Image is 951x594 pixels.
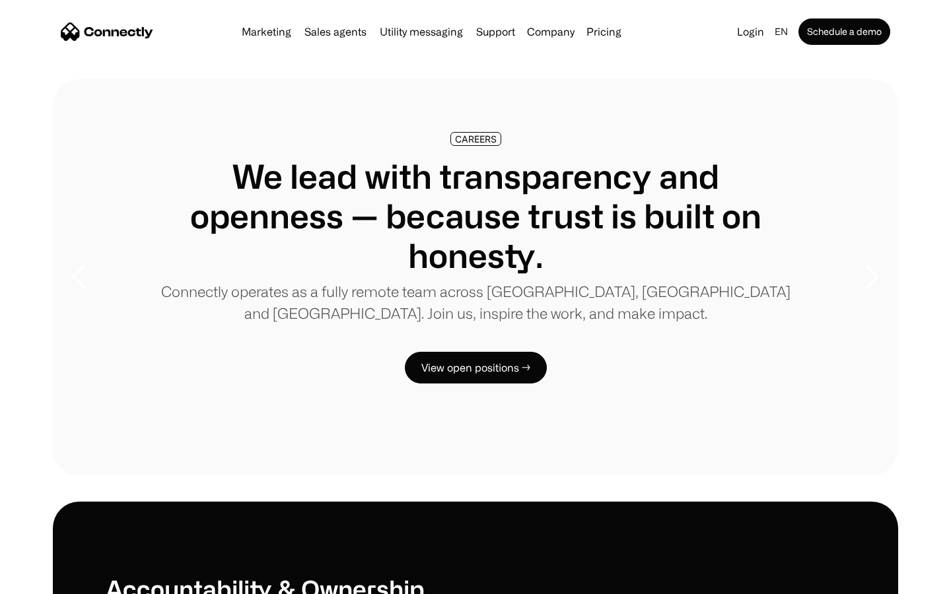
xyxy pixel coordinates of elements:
a: Pricing [581,26,627,37]
ul: Language list [26,571,79,589]
a: Login [732,22,769,41]
div: Company [527,22,575,41]
a: Schedule a demo [798,18,890,45]
a: Marketing [236,26,297,37]
a: Support [471,26,520,37]
p: Connectly operates as a fully remote team across [GEOGRAPHIC_DATA], [GEOGRAPHIC_DATA] and [GEOGRA... [158,280,792,324]
div: CAREERS [455,134,497,144]
a: View open positions → [405,352,547,383]
div: en [775,22,788,41]
aside: Language selected: English [13,570,79,589]
h1: We lead with transparency and openness — because trust is built on honesty. [158,156,792,275]
a: Sales agents [299,26,372,37]
a: Utility messaging [374,26,468,37]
